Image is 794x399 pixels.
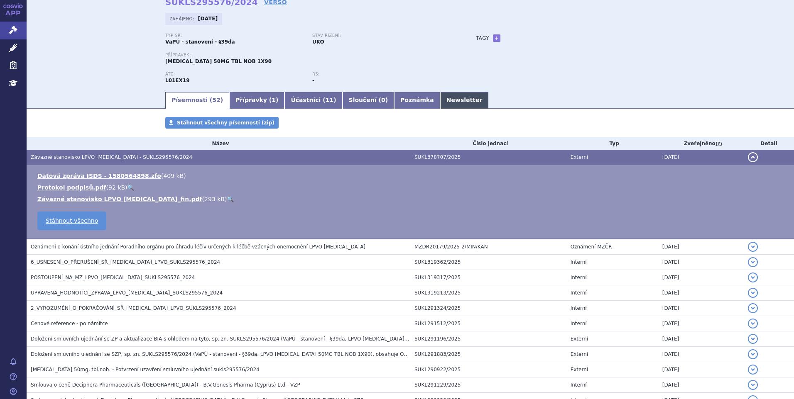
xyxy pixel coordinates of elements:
span: Interní [571,305,587,311]
a: 🔍 [127,184,134,191]
span: Oznámení MZČR [571,244,612,250]
span: Externí [571,154,588,160]
span: [MEDICAL_DATA] 50MG TBL NOB 1X90 [165,58,272,64]
span: 52 [212,97,220,103]
span: 2_VYROZUMĚNÍ_O_POKRAČOVÁNÍ_SŘ_QINLOCK_LPVO_SUKLS295576_2024 [31,305,236,311]
span: 409 kB [163,173,184,179]
strong: [DATE] [198,16,218,22]
th: Detail [744,137,794,150]
strong: - [312,78,314,83]
span: Externí [571,351,588,357]
td: MZDR20179/2025-2/MIN/KAN [410,239,566,255]
span: 293 kB [204,196,225,202]
strong: RIPRETINIB [165,78,190,83]
a: 🔍 [227,196,234,202]
a: Datová zpráva ISDS - 1580564898.zfo [37,173,161,179]
span: Doložení smluvních ujednání se ZP a aktualizace BIA s ohledem na tyto, sp. zn. SUKLS295576/2024 (... [31,336,543,342]
span: 0 [381,97,385,103]
span: Smlouva o ceně Deciphera Pharmaceuticals (Netherlands) - B.V.Genesis Pharma (Cyprus) Ltd - VZP [31,382,300,388]
span: POSTOUPENÍ_NA_MZ_LPVO_QINLOCK_SUKLS295576_2024 [31,275,195,280]
td: SUKL291512/2025 [410,316,566,331]
td: [DATE] [658,316,744,331]
a: Protokol podpisů.pdf [37,184,106,191]
td: SUKL319362/2025 [410,255,566,270]
button: detail [748,303,758,313]
td: SUKL319317/2025 [410,270,566,285]
td: SUKL291196/2025 [410,331,566,347]
td: [DATE] [658,362,744,377]
p: RS: [312,72,451,77]
span: Interní [571,275,587,280]
span: Cenové reference - po námitce [31,321,108,326]
button: detail [748,365,758,375]
td: [DATE] [658,377,744,393]
li: ( ) [37,195,786,203]
th: Typ [566,137,658,150]
a: Stáhnout všechny písemnosti (zip) [165,117,279,129]
td: [DATE] [658,301,744,316]
span: UPRAVENÁ_HODNOTÍCÍ_ZPRÁVA_LPVO_QINLOCK_SUKLS295576_2024 [31,290,223,296]
a: + [493,34,500,42]
a: Závazné stanovisko LPVO [MEDICAL_DATA]_fin.pdf [37,196,202,202]
button: detail [748,272,758,282]
span: Interní [571,259,587,265]
p: Typ SŘ: [165,33,304,38]
a: Poznámka [394,92,440,109]
span: Doložení smluvního ujednání se SZP, sp. zn. SUKLS295576/2024 (VaPÚ - stanovení - §39da, LPVO QINL... [31,351,455,357]
button: detail [748,319,758,328]
span: QINLOCK 50mg, tbl.nob. - Potvrzení uzavření smluvního ujednání sukls295576/2024 [31,367,260,372]
strong: VaPÚ - stanovení - §39da [165,39,235,45]
td: SUKL291324/2025 [410,301,566,316]
th: Název [27,137,410,150]
td: [DATE] [658,150,744,165]
td: [DATE] [658,270,744,285]
h3: Tagy [476,33,489,43]
td: [DATE] [658,285,744,301]
button: detail [748,349,758,359]
span: Externí [571,367,588,372]
li: ( ) [37,183,786,192]
td: SUKL378707/2025 [410,150,566,165]
button: detail [748,152,758,162]
p: Přípravek: [165,53,459,58]
button: detail [748,242,758,252]
strong: UKO [312,39,324,45]
button: detail [748,257,758,267]
span: Interní [571,321,587,326]
th: Číslo jednací [410,137,566,150]
th: Zveřejněno [658,137,744,150]
li: ( ) [37,172,786,180]
span: Interní [571,382,587,388]
span: 1 [272,97,276,103]
button: detail [748,334,758,344]
span: Stáhnout všechny písemnosti (zip) [177,120,274,126]
a: Stáhnout všechno [37,212,106,230]
span: Interní [571,290,587,296]
span: 6_USNESENÍ_O_PŘERUŠENÍ_SŘ_QINLOCK_LPVO_SUKLS295576_2024 [31,259,220,265]
td: [DATE] [658,347,744,362]
td: [DATE] [658,331,744,347]
span: Zahájeno: [169,15,196,22]
span: 11 [326,97,333,103]
td: [DATE] [658,255,744,270]
td: [DATE] [658,239,744,255]
a: Newsletter [440,92,489,109]
td: SUKL291883/2025 [410,347,566,362]
p: Stav řízení: [312,33,451,38]
abbr: (?) [716,141,722,147]
span: 92 kB [108,184,125,191]
a: Sloučení (0) [343,92,394,109]
a: Písemnosti (52) [165,92,229,109]
a: Přípravky (1) [229,92,284,109]
span: Externí [571,336,588,342]
td: SUKL290922/2025 [410,362,566,377]
td: SUKL319213/2025 [410,285,566,301]
button: detail [748,380,758,390]
p: ATC: [165,72,304,77]
span: Oznámení o konání ústního jednání Poradního orgánu pro úhradu léčiv určených k léčbě vzácných one... [31,244,365,250]
button: detail [748,288,758,298]
a: Účastníci (11) [284,92,342,109]
span: Závazné stanovisko LPVO QINLOCK - SUKLS295576/2024 [31,154,192,160]
td: SUKL291229/2025 [410,377,566,393]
